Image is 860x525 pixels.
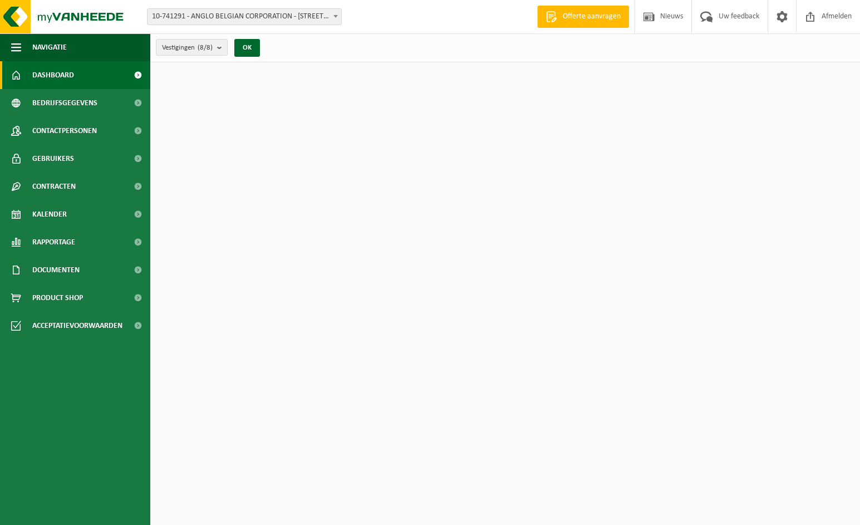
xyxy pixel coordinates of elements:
[32,173,76,200] span: Contracten
[147,8,342,25] span: 10-741291 - ANGLO BELGIAN CORPORATION - 9000 GENT, WIEDAUWKAAI 43
[162,40,213,56] span: Vestigingen
[560,11,623,22] span: Offerte aanvragen
[32,61,74,89] span: Dashboard
[537,6,629,28] a: Offerte aanvragen
[32,145,74,173] span: Gebruikers
[32,117,97,145] span: Contactpersonen
[32,89,97,117] span: Bedrijfsgegevens
[156,39,228,56] button: Vestigingen(8/8)
[32,228,75,256] span: Rapportage
[32,256,80,284] span: Documenten
[148,9,341,24] span: 10-741291 - ANGLO BELGIAN CORPORATION - 9000 GENT, WIEDAUWKAAI 43
[32,312,122,340] span: Acceptatievoorwaarden
[234,39,260,57] button: OK
[198,44,213,51] count: (8/8)
[32,284,83,312] span: Product Shop
[32,200,67,228] span: Kalender
[32,33,67,61] span: Navigatie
